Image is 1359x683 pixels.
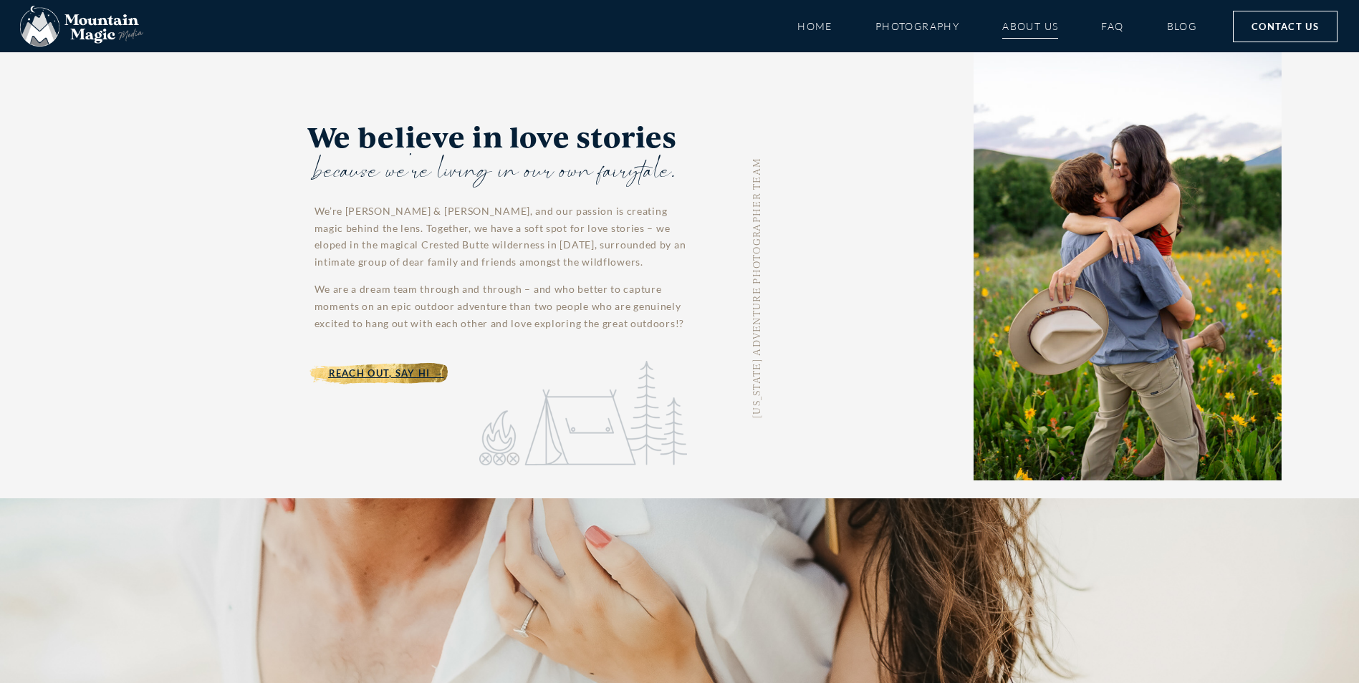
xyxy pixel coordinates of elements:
img: kissing couple in flower fields wildflowers holding hat About Us Bio Lydia + T anniversary - phot... [973,51,1281,480]
img: Mountain Magic Media photography logo Crested Butte Photographer [20,6,143,47]
a: Home [797,14,832,39]
a: Reach Out, Say Hi → [307,357,444,389]
span: Contact Us [1252,19,1319,34]
p: We’re [PERSON_NAME] & [PERSON_NAME], and our passion is creating magic behind the lens. Together,... [314,203,687,271]
h2: We believe in love stories [307,121,687,152]
a: FAQ [1101,14,1123,39]
p: We are a dream team through and through – and who better to capture moments on an epic outdoor ad... [314,281,687,331]
a: Contact Us [1233,11,1338,42]
nav: Menu [797,14,1197,39]
a: Blog [1167,14,1197,39]
span: Reach Out, Say Hi → [329,365,444,381]
a: Photography [875,14,959,39]
a: About Us [1002,14,1058,39]
div: because we're living in our own fairytale. [314,156,687,188]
